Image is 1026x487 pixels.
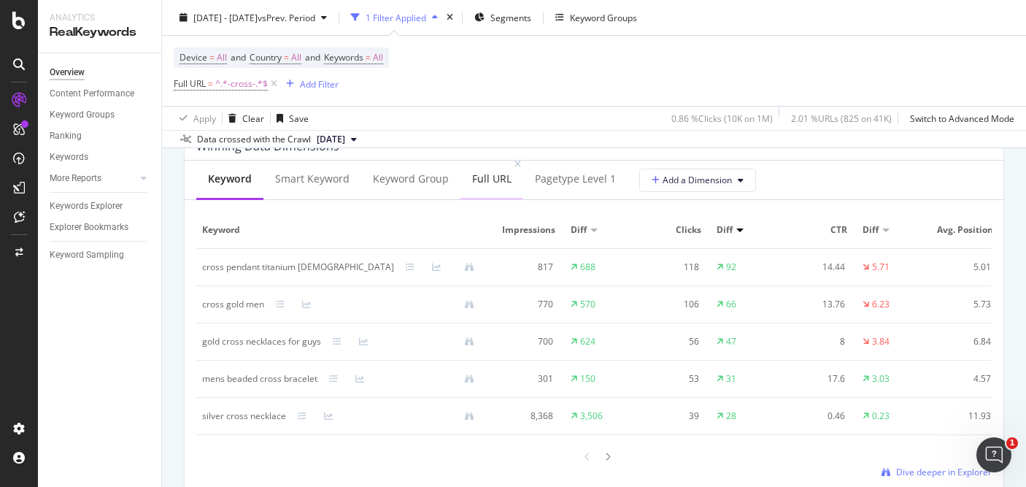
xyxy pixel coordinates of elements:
div: 17.6 [790,372,845,386]
button: Save [271,107,309,130]
div: Apply [193,112,216,124]
span: ^.*-cross-.*$ [215,74,268,94]
div: Save [289,112,309,124]
span: CTR [790,223,847,237]
div: Explorer Bookmarks [50,220,128,235]
div: Add Filter [300,77,339,90]
div: 4.57 [936,372,991,386]
div: 688 [580,261,595,274]
div: 118 [644,261,699,274]
button: [DATE] - [DATE]vsPrev. Period [174,6,333,29]
div: 301 [498,372,553,386]
button: Add a Dimension [639,169,756,192]
span: Impressions [498,223,555,237]
span: Keywords [324,51,363,64]
div: Full URL [472,172,512,186]
span: 1 [1006,437,1018,449]
div: 39 [644,410,699,423]
button: Switch to Advanced Mode [904,107,1014,130]
div: 8 [790,335,845,348]
div: 92 [726,261,736,274]
div: pagetype Level 1 [535,172,616,186]
a: Dive deeper in Explorer [882,466,992,478]
a: Keywords [50,150,151,165]
div: 31 [726,372,736,386]
div: mens beaded cross bracelet [202,372,317,386]
div: More Reports [50,171,101,186]
div: silver cross necklace [202,410,286,423]
div: 2.01 % URLs ( 825 on 41K ) [791,112,892,124]
span: All [291,47,301,68]
div: cross gold men [202,298,264,311]
div: Keywords [50,150,88,165]
div: 3.03 [872,372,890,386]
div: 6.23 [872,298,890,311]
div: cross pendant titanium male [202,261,394,274]
span: Clicks [644,223,701,237]
span: vs Prev. Period [258,11,315,23]
span: and [305,51,320,64]
span: Diff [717,223,733,237]
div: Ranking [50,129,82,144]
a: Keywords Explorer [50,199,151,214]
button: Segments [468,6,537,29]
span: Device [180,51,207,64]
div: 0.23 [872,410,890,423]
div: 3,506 [580,410,603,423]
div: Keyword [208,172,252,186]
a: Keyword Sampling [50,248,151,263]
span: Full URL [174,77,206,90]
div: 5.71 [872,261,890,274]
div: gold cross necklaces for guys [202,335,321,348]
div: 700 [498,335,553,348]
div: 13.76 [790,298,845,311]
div: 817 [498,261,553,274]
span: Keyword [202,223,482,237]
div: Keyword Groups [50,107,115,123]
div: times [444,10,456,25]
div: 8,368 [498,410,553,423]
div: Content Performance [50,86,134,101]
div: 150 [580,372,595,386]
div: 1 Filter Applied [366,11,426,23]
span: [DATE] - [DATE] [193,11,258,23]
span: Avg. Position [936,223,993,237]
div: 11.93 [936,410,991,423]
div: 0.86 % Clicks ( 10K on 1M ) [671,112,773,124]
div: Smart Keyword [275,172,350,186]
button: [DATE] [311,131,363,148]
a: Ranking [50,129,151,144]
span: and [231,51,246,64]
button: Add Filter [280,75,339,93]
a: Keyword Groups [50,107,151,123]
a: More Reports [50,171,136,186]
button: 1 Filter Applied [345,6,444,29]
div: 3.84 [872,335,890,348]
div: 6.84 [936,335,991,348]
div: Switch to Advanced Mode [910,112,1014,124]
span: 2025 Sep. 8th [317,133,345,146]
div: RealKeywords [50,24,150,41]
span: Country [250,51,282,64]
div: 570 [580,298,595,311]
div: Keywords Explorer [50,199,123,214]
div: Analytics [50,12,150,24]
div: 28 [726,410,736,423]
button: Clear [223,107,264,130]
div: 624 [580,335,595,348]
span: Segments [490,11,531,23]
div: 66 [726,298,736,311]
span: = [208,77,213,90]
a: Explorer Bookmarks [50,220,151,235]
span: Dive deeper in Explorer [896,466,992,478]
iframe: Intercom live chat [976,437,1011,472]
button: Apply [174,107,216,130]
div: 0.46 [790,410,845,423]
div: 56 [644,335,699,348]
span: = [209,51,215,64]
div: Keyword Groups [570,11,637,23]
div: 5.73 [936,298,991,311]
button: Keyword Groups [549,6,643,29]
div: 14.44 [790,261,845,274]
span: All [217,47,227,68]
